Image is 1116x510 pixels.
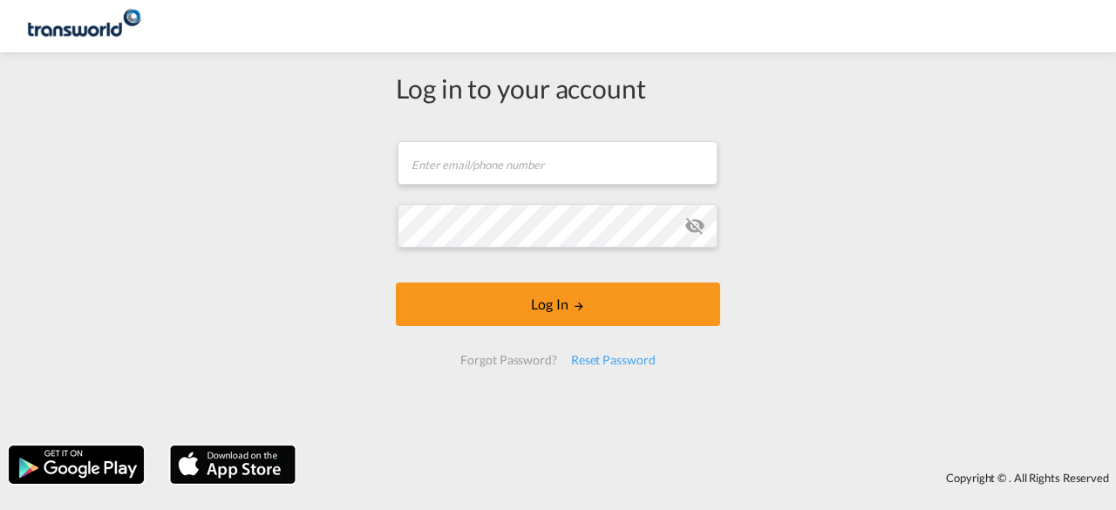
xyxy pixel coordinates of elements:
img: google.png [7,444,146,486]
button: LOGIN [396,282,720,326]
div: Reset Password [564,344,663,376]
div: Forgot Password? [453,344,563,376]
md-icon: icon-eye-off [684,215,705,236]
img: apple.png [168,444,297,486]
input: Enter email/phone number [398,141,718,185]
div: Copyright © . All Rights Reserved [304,463,1116,493]
img: 2cc380806dec11f0a80b2ddbb5dcdb50.png [26,7,144,46]
div: Log in to your account [396,70,720,106]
